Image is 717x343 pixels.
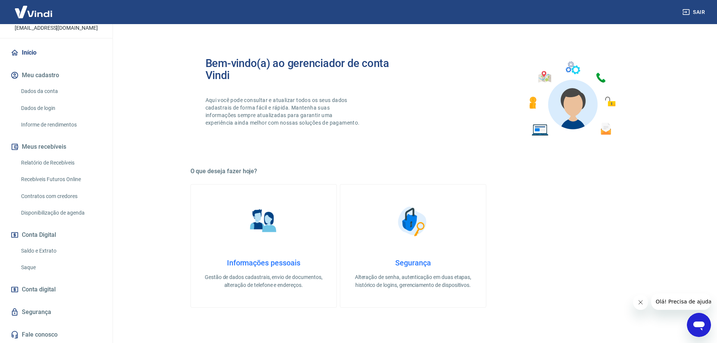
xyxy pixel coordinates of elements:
button: Meus recebíveis [9,139,104,155]
span: Conta digital [22,284,56,295]
h2: Bem-vindo(a) ao gerenciador de conta Vindi [206,57,413,81]
a: Saldo e Extrato [18,243,104,259]
a: Informações pessoaisInformações pessoaisGestão de dados cadastrais, envio de documentos, alteraçã... [190,184,337,308]
button: Meu cadastro [9,67,104,84]
a: Fale conosco [9,326,104,343]
button: Sair [681,5,708,19]
p: Alteração de senha, autenticação em duas etapas, histórico de logins, gerenciamento de dispositivos. [352,273,474,289]
h4: Informações pessoais [203,258,324,267]
iframe: Mensagem da empresa [651,293,711,310]
a: Conta digital [9,281,104,298]
h4: Segurança [352,258,474,267]
iframe: Fechar mensagem [633,295,648,310]
img: Segurança [394,203,432,240]
h5: O que deseja fazer hoje? [190,168,636,175]
a: Início [9,44,104,61]
p: Aqui você pode consultar e atualizar todos os seus dados cadastrais de forma fácil e rápida. Mant... [206,96,361,127]
a: Recebíveis Futuros Online [18,172,104,187]
a: Disponibilização de agenda [18,205,104,221]
a: Contratos com credores [18,189,104,204]
a: SegurançaSegurançaAlteração de senha, autenticação em duas etapas, histórico de logins, gerenciam... [340,184,486,308]
img: Imagem de um avatar masculino com diversos icones exemplificando as funcionalidades do gerenciado... [522,57,621,140]
a: Dados de login [18,101,104,116]
p: Gestão de dados cadastrais, envio de documentos, alteração de telefone e endereços. [203,273,324,289]
a: Saque [18,260,104,275]
iframe: Botão para abrir a janela de mensagens [687,313,711,337]
img: Informações pessoais [245,203,282,240]
a: Relatório de Recebíveis [18,155,104,171]
span: Olá! Precisa de ajuda? [5,5,63,11]
button: Conta Digital [9,227,104,243]
img: Vindi [9,0,58,23]
a: Dados da conta [18,84,104,99]
a: Informe de rendimentos [18,117,104,133]
a: Segurança [9,304,104,320]
p: [EMAIL_ADDRESS][DOMAIN_NAME] [15,24,98,32]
